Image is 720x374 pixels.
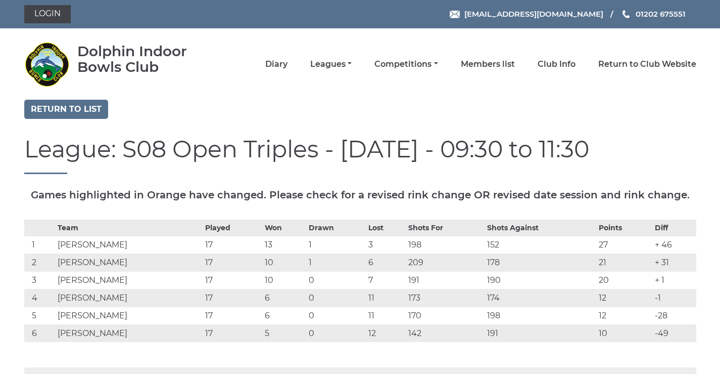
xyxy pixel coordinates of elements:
a: Return to Club Website [598,59,696,70]
a: Competitions [374,59,438,70]
td: [PERSON_NAME] [55,324,203,342]
td: [PERSON_NAME] [55,289,203,307]
td: 10 [262,254,306,271]
td: 17 [203,307,262,324]
td: 191 [485,324,596,342]
td: 12 [366,324,406,342]
td: -1 [652,289,696,307]
img: Phone us [622,10,630,18]
td: + 31 [652,254,696,271]
td: 1 [306,254,366,271]
td: 0 [306,324,366,342]
th: Played [203,220,262,236]
td: 5 [262,324,306,342]
td: -28 [652,307,696,324]
a: Diary [265,59,287,70]
a: Club Info [538,59,575,70]
td: 3 [366,236,406,254]
td: 6 [366,254,406,271]
th: Diff [652,220,696,236]
td: [PERSON_NAME] [55,254,203,271]
td: 6 [262,289,306,307]
td: 17 [203,324,262,342]
td: 1 [24,236,55,254]
td: 13 [262,236,306,254]
td: 0 [306,307,366,324]
td: 27 [596,236,652,254]
td: 12 [596,289,652,307]
td: 209 [406,254,485,271]
td: 21 [596,254,652,271]
td: 17 [203,236,262,254]
th: Drawn [306,220,366,236]
a: Phone us 01202 675551 [621,8,686,20]
td: 6 [262,307,306,324]
td: 0 [306,271,366,289]
td: 12 [596,307,652,324]
h5: Games highlighted in Orange have changed. Please check for a revised rink change OR revised date ... [24,189,696,200]
td: 17 [203,271,262,289]
th: Points [596,220,652,236]
td: 190 [485,271,596,289]
td: [PERSON_NAME] [55,271,203,289]
td: 3 [24,271,55,289]
td: 7 [366,271,406,289]
span: 01202 675551 [636,9,686,19]
td: 11 [366,289,406,307]
a: Return to list [24,100,108,119]
a: Members list [461,59,515,70]
td: 178 [485,254,596,271]
td: 173 [406,289,485,307]
th: Team [55,220,203,236]
a: Leagues [310,59,352,70]
td: 142 [406,324,485,342]
td: 17 [203,289,262,307]
td: + 46 [652,236,696,254]
td: [PERSON_NAME] [55,307,203,324]
td: 11 [366,307,406,324]
td: 5 [24,307,55,324]
td: 191 [406,271,485,289]
a: Email [EMAIL_ADDRESS][DOMAIN_NAME] [450,8,603,20]
td: 198 [485,307,596,324]
td: 0 [306,289,366,307]
span: [EMAIL_ADDRESS][DOMAIN_NAME] [464,9,603,19]
td: 10 [262,271,306,289]
th: Shots Against [485,220,596,236]
h1: League: S08 Open Triples - [DATE] - 09:30 to 11:30 [24,137,696,174]
th: Shots For [406,220,485,236]
a: Login [24,5,71,23]
th: Lost [366,220,406,236]
td: 2 [24,254,55,271]
td: 170 [406,307,485,324]
td: 20 [596,271,652,289]
td: 174 [485,289,596,307]
img: Dolphin Indoor Bowls Club [24,41,70,87]
td: 4 [24,289,55,307]
td: [PERSON_NAME] [55,236,203,254]
div: Dolphin Indoor Bowls Club [77,44,216,75]
td: 6 [24,324,55,342]
td: 1 [306,236,366,254]
td: 10 [596,324,652,342]
td: 198 [406,236,485,254]
th: Won [262,220,306,236]
td: -49 [652,324,696,342]
td: + 1 [652,271,696,289]
td: 17 [203,254,262,271]
td: 152 [485,236,596,254]
img: Email [450,11,460,18]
